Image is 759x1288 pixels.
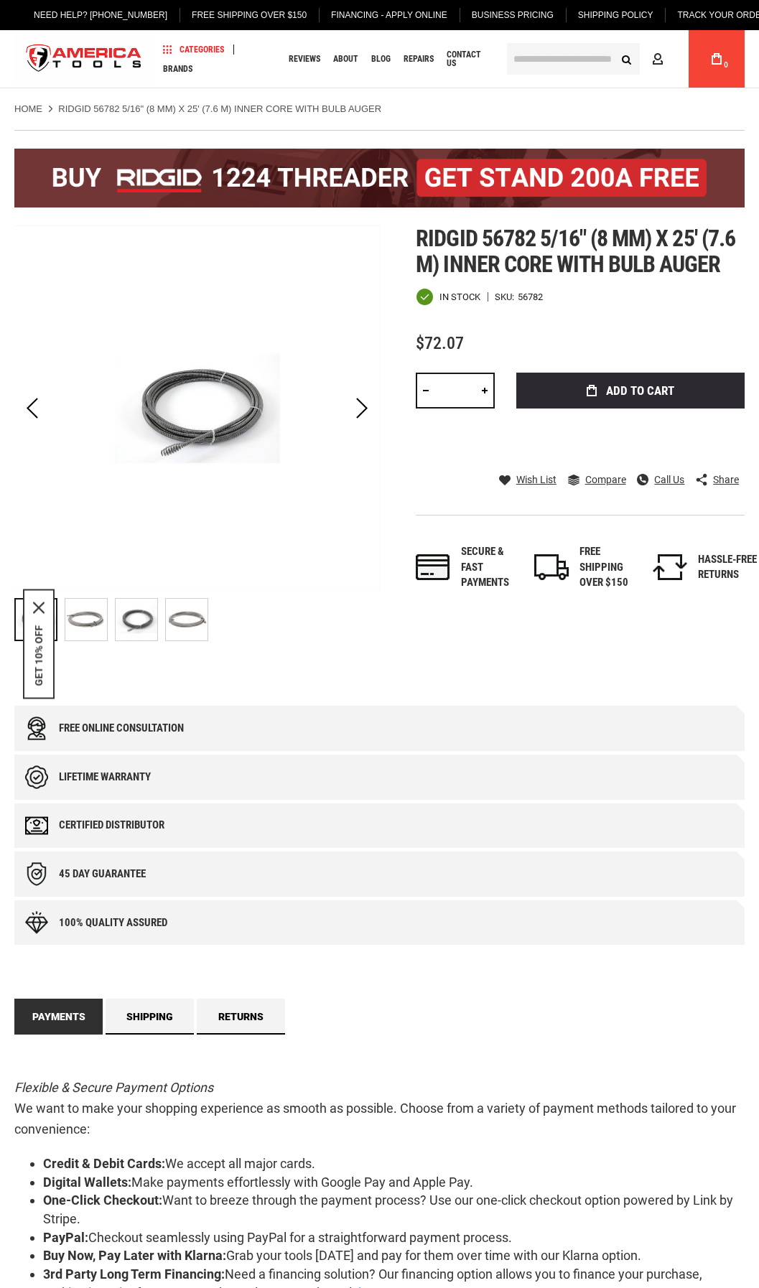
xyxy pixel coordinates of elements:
a: Wish List [499,473,557,486]
strong: Digital Wallets: [43,1175,131,1190]
img: America Tools [14,32,154,86]
span: Add to Cart [606,385,674,397]
a: Repairs [397,50,440,69]
a: Compare [568,473,626,486]
a: Categories [157,39,231,59]
span: Call Us [654,475,684,485]
strong: Buy Now, Pay Later with Klarna: [43,1248,226,1263]
li: Want to breeze through the payment process? Use our one-click checkout option powered by Link by ... [43,1191,745,1228]
a: Returns [197,999,285,1035]
span: Contact Us [447,50,490,67]
button: Close [33,602,45,614]
span: Blog [371,55,391,63]
a: store logo [14,32,154,86]
span: Share [713,475,739,485]
div: Next [344,225,380,591]
span: Compare [585,475,626,485]
img: RIDGID 56782 5/16" (8 MM) X 25' (7.6 M) INNER CORE WITH BULB AUGER [166,599,208,640]
div: HASSLE-FREE RETURNS [698,552,757,583]
strong: Credit & Debit Cards: [43,1156,165,1171]
a: Payments [14,999,103,1035]
div: 56782 [518,292,543,302]
span: 0 [724,61,728,69]
strong: SKU [495,292,518,302]
p: We want to make your shopping experience as smooth as possible. Choose from a variety of payment ... [14,1078,745,1139]
a: Brands [157,59,199,78]
div: Availability [416,288,480,306]
strong: One-Click Checkout: [43,1193,162,1208]
li: We accept all major cards. [43,1154,745,1173]
button: Search [613,45,640,73]
span: $72.07 [416,333,464,353]
a: Call Us [637,473,684,486]
svg: close icon [33,602,45,614]
span: Repairs [404,55,434,63]
div: Free online consultation [59,722,184,734]
div: 45 day Guarantee [59,868,146,880]
span: Reviews [289,55,320,63]
div: Certified Distributor [59,819,164,831]
li: Grab your tools [DATE] and pay for them over time with our Klarna option. [43,1246,745,1265]
button: Add to Cart [516,373,745,409]
a: About [327,50,365,69]
div: RIDGID 56782 [14,591,65,648]
img: shipping [534,554,569,580]
span: Brands [163,65,192,73]
div: RIDGID 56782 5/16" (8 MM) X 25' (7.6 M) INNER CORE WITH BULB AUGER [65,591,115,648]
a: Contact Us [440,50,496,69]
span: Categories [163,45,224,55]
span: Shipping Policy [578,10,653,20]
img: returns [653,554,687,580]
span: About [333,55,358,63]
div: Previous [14,225,50,591]
a: Reviews [282,50,327,69]
iframe: Secure express checkout frame [513,413,748,454]
img: payments [416,554,450,580]
span: Wish List [516,475,557,485]
img: RIDGID 56782 5/16" (8 MM) X 25' (7.6 M) INNER CORE WITH BULB AUGER [116,599,157,640]
em: Flexible & Secure Payment Options [14,1080,213,1095]
img: BOGO: Buy the RIDGID® 1224 Threader (26092), get the 92467 200A Stand FREE! [14,149,745,207]
img: RIDGID 56782 [14,225,380,591]
span: In stock [439,292,480,302]
img: RIDGID 56782 5/16" (8 MM) X 25' (7.6 M) INNER CORE WITH BULB AUGER [65,599,107,640]
div: FREE SHIPPING OVER $150 [579,544,638,590]
div: 100% quality assured [59,917,167,929]
div: Lifetime warranty [59,771,151,783]
span: Ridgid 56782 5/16" (8 mm) x 25' (7.6 m) inner core with bulb auger [416,225,735,278]
a: Shipping [106,999,194,1035]
a: Blog [365,50,397,69]
div: RIDGID 56782 5/16" (8 MM) X 25' (7.6 M) INNER CORE WITH BULB AUGER [115,591,165,648]
a: 0 [703,30,730,88]
strong: PayPal: [43,1230,88,1245]
strong: RIDGID 56782 5/16" (8 MM) X 25' (7.6 M) INNER CORE WITH BULB AUGER [58,103,381,114]
li: Checkout seamlessly using PayPal for a straightforward payment process. [43,1228,745,1247]
a: Home [14,103,42,116]
div: Secure & fast payments [461,544,520,590]
div: RIDGID 56782 5/16" (8 MM) X 25' (7.6 M) INNER CORE WITH BULB AUGER [165,591,208,648]
strong: 3rd Party Long Term Financing: [43,1266,225,1282]
button: GET 10% OFF [33,625,45,686]
li: Make payments effortlessly with Google Pay and Apple Pay. [43,1173,745,1192]
iframe: LiveChat chat widget [557,1243,759,1288]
